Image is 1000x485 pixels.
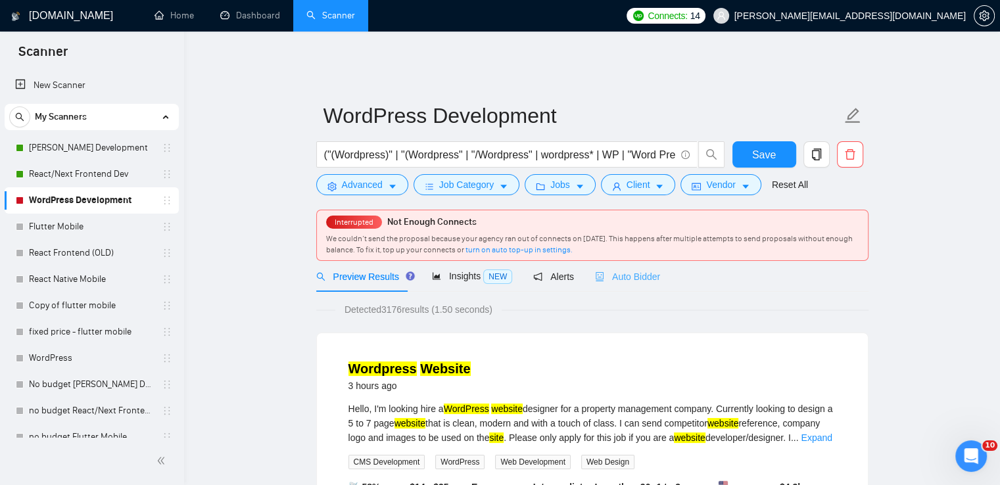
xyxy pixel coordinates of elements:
span: idcard [692,181,701,191]
span: ... [791,432,799,443]
button: search [9,106,30,127]
button: search [698,141,725,168]
span: Detected 3176 results (1.50 seconds) [335,302,502,317]
span: caret-down [655,181,664,191]
span: holder [162,300,172,311]
span: setting [327,181,337,191]
span: holder [162,432,172,442]
span: holder [162,353,172,363]
button: setting [974,5,995,26]
div: Hello, I'm looking hire a designer for a property management company. Currently looking to design... [348,402,836,445]
button: barsJob Categorycaret-down [414,174,519,195]
a: setting [974,11,995,21]
span: copy [804,149,829,160]
a: Wordpress Website [348,361,471,376]
a: WordPress [29,345,154,371]
span: holder [162,195,172,206]
span: notification [533,272,542,281]
span: Job Category [439,177,494,192]
a: dashboardDashboard [220,10,280,21]
span: Alerts [533,271,574,282]
a: fixed price - flutter mobile [29,319,154,345]
span: Web Development [495,455,571,469]
a: homeHome [155,10,194,21]
a: React Frontend (OLD) [29,240,154,266]
iframe: Intercom live chat [955,440,987,472]
span: holder [162,405,172,416]
mark: website [491,404,522,414]
button: copy [803,141,830,168]
mark: website [394,418,425,428]
a: WordPress Development [29,187,154,214]
span: setting [974,11,994,21]
span: holder [162,169,172,179]
mark: Wordpress [348,361,417,376]
button: settingAdvancedcaret-down [316,174,408,195]
a: turn on auto top-up in settings. [465,245,573,254]
a: Flutter Mobile [29,214,154,240]
span: holder [162,327,172,337]
span: Scanner [8,42,78,70]
button: Save [732,141,796,168]
img: upwork-logo.png [633,11,644,21]
button: folderJobscaret-down [525,174,596,195]
span: CMS Development [348,455,425,469]
span: Vendor [706,177,735,192]
span: Not Enough Connects [387,216,477,227]
button: idcardVendorcaret-down [680,174,761,195]
span: double-left [156,454,170,467]
span: user [717,11,726,20]
mark: WordPress [444,404,489,414]
span: Auto Bidder [595,271,660,282]
span: delete [838,149,863,160]
span: search [316,272,325,281]
span: caret-down [499,181,508,191]
span: caret-down [575,181,584,191]
span: Connects: [648,9,687,23]
a: No budget [PERSON_NAME] Development [29,371,154,398]
span: My Scanners [35,104,87,130]
span: robot [595,272,604,281]
a: searchScanner [306,10,355,21]
span: We couldn’t send the proposal because your agency ran out of connects on [DATE]. This happens aft... [326,234,853,254]
span: caret-down [741,181,750,191]
mark: website [674,432,705,443]
div: Tooltip anchor [404,270,416,282]
span: 10 [982,440,997,451]
div: 3 hours ago [348,378,471,394]
a: no budget React/Next Frontend Dev [29,398,154,424]
span: 14 [690,9,700,23]
mark: site [489,432,504,443]
span: holder [162,143,172,153]
span: WordPress [435,455,485,469]
button: userClientcaret-down [601,174,676,195]
span: edit [844,107,861,124]
a: React/Next Frontend Dev [29,161,154,187]
span: info-circle [681,150,690,159]
button: delete [837,141,863,168]
span: Web Design [581,455,634,469]
span: holder [162,379,172,390]
input: Search Freelance Jobs... [324,147,675,163]
span: search [699,149,724,160]
a: Reset All [772,177,808,192]
span: NEW [483,269,512,284]
input: Scanner name... [323,99,842,132]
span: Jobs [550,177,570,192]
a: Expand [801,432,832,443]
span: holder [162,248,172,258]
span: caret-down [388,181,397,191]
span: user [612,181,621,191]
span: Client [627,177,650,192]
span: Interrupted [331,218,377,227]
mark: Website [420,361,470,376]
span: holder [162,274,172,285]
mark: website [707,418,738,428]
span: Advanced [342,177,383,192]
span: folder [536,181,545,191]
span: bars [425,181,434,191]
a: no budget Flutter Mobile [29,424,154,450]
a: Copy of flutter mobile [29,292,154,319]
span: search [10,112,30,122]
li: New Scanner [5,72,179,99]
